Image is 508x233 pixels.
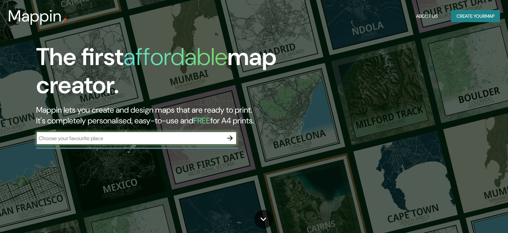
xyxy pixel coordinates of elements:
h1: The first map creator. [36,43,290,105]
img: mappin-pin [62,17,67,23]
h2: Mappin lets you create and design maps that are ready to print. It's completely personalised, eas... [36,105,290,126]
h5: FREE [193,115,210,126]
h3: Mappin [8,7,62,25]
input: Choose your favourite place [36,134,223,142]
h1: affordable [123,41,227,72]
button: Create yourmap [451,10,500,22]
button: About Us [413,10,440,22]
